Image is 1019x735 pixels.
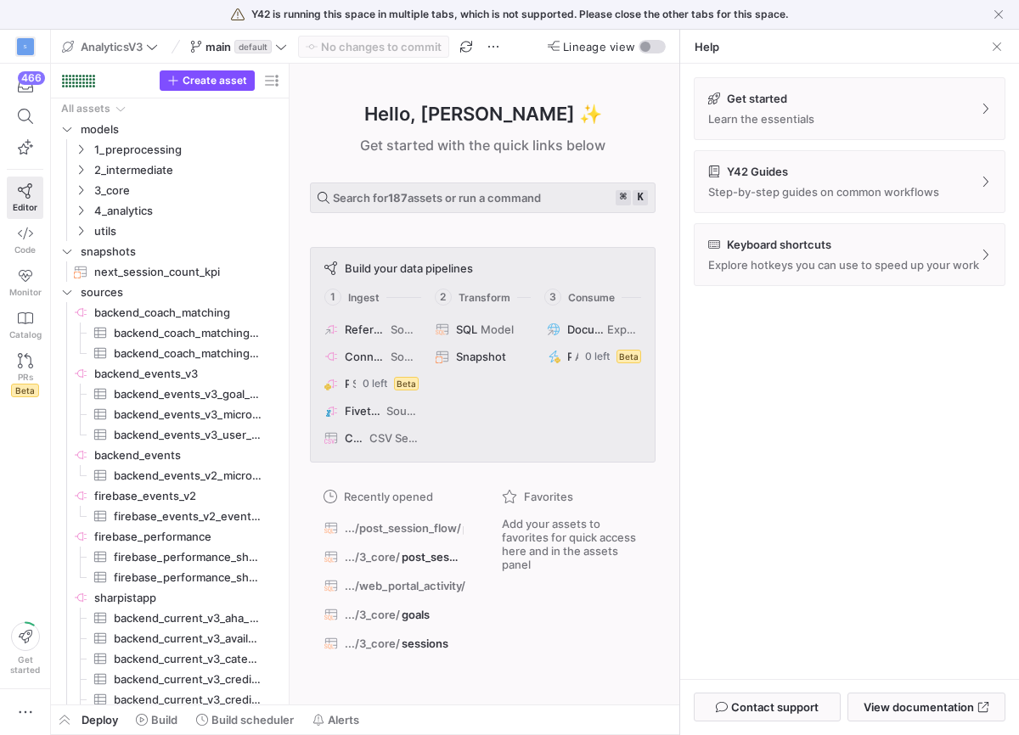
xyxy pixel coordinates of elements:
[58,567,282,587] a: firebase_performance_sharpistApp_IOS​​​​​​​​​
[114,547,262,567] span: firebase_performance_sharpist_mobile_ANDROID​​​​​​​​​
[58,506,282,526] a: firebase_events_v2_events_all​​​​​​​​​
[205,40,231,53] span: main
[391,350,419,363] span: Source
[94,262,262,282] span: next_session_count_kpi​​​​​​​
[58,36,162,58] button: AnalyticsV3
[328,713,359,727] span: Alerts
[114,466,262,485] span: backend_events_v2_microtaskassignments_status​​​​​​​​​
[58,323,282,343] a: backend_coach_matching_matching_proposals_v2​​​​​​​​​
[394,377,419,390] span: Beta
[369,431,419,445] span: CSV Seed
[58,669,282,689] a: backend_current_v3_credit_accounts​​​​​​​​​
[524,490,573,503] span: Favorites
[694,39,720,54] a: Help
[345,261,473,275] span: Build your data pipelines
[58,445,282,465] div: Press SPACE to select this row.
[344,490,433,503] span: Recently opened
[345,323,387,336] span: Reference
[183,75,247,87] span: Create asset
[58,485,282,506] div: Press SPACE to select this row.
[58,628,282,648] a: backend_current_v3_availabilities​​​​​​​​​
[58,302,282,323] a: backend_coach_matching​​​​​​​​
[58,526,282,547] a: firebase_performance​​​​​​​​
[345,608,400,621] span: .../3_core/
[320,603,468,626] button: .../3_core/goals
[727,238,831,251] p: Keyboard shortcuts
[363,378,387,390] span: 0 left
[58,567,282,587] div: Press SPACE to select this row.
[310,182,656,213] button: Search for187assets or run a command⌘k
[58,445,282,465] a: backend_events​​​​​​​​
[81,242,279,261] span: snapshots
[58,648,282,669] a: backend_current_v3_categories​​​​​​​​​
[364,100,602,128] h1: Hello, [PERSON_NAME] ✨
[234,40,272,53] span: default
[864,700,974,714] span: View documentation
[345,550,400,564] span: .../3_core/
[567,323,604,336] span: Document
[563,40,635,53] span: Lineage view
[345,521,461,535] span: .../post_session_flow/
[94,446,279,465] span: backend_events​​​​​​​​
[345,404,383,418] span: Fivetran
[7,70,43,101] button: 466
[9,287,42,297] span: Monitor
[114,507,262,526] span: firebase_events_v2_events_all​​​​​​​​​
[58,200,282,221] div: Press SPACE to select this row.
[114,323,262,343] span: backend_coach_matching_matching_proposals_v2​​​​​​​​​
[58,669,282,689] div: Press SPACE to select this row.
[456,323,477,336] span: SQL
[58,485,282,506] a: firebase_events_v2​​​​​​​​
[58,587,282,608] a: sharpistapp​​​​​​​​
[94,486,279,506] span: firebase_events_v2​​​​​​​​
[94,588,279,608] span: sharpistapp​​​​​​​​
[694,693,841,721] button: Contact support
[114,344,262,363] span: backend_coach_matching_matching_proposals​​​​​​​​​
[9,329,42,339] span: Catalog
[616,350,641,363] span: Beta
[7,261,43,304] a: Monitor
[321,401,422,421] button: FivetranSource
[567,350,571,363] span: Python
[58,384,282,404] div: Press SPACE to select this row.
[94,160,279,180] span: 2_intermediate
[114,629,262,648] span: backend_current_v3_availabilities​​​​​​​​​
[81,283,279,302] span: sources
[58,119,282,139] div: Press SPACE to select this row.
[81,40,143,53] span: AnalyticsV3
[114,425,262,445] span: backend_events_v3_user_events​​​​​​​​​
[616,190,631,205] kbd: ⌘
[58,363,282,384] div: Press SPACE to select this row.
[58,302,282,323] div: Press SPACE to select this row.
[320,575,468,597] button: .../web_portal_activity/web_session_statistics
[94,303,279,323] span: backend_coach_matching​​​​​​​​
[345,350,387,363] span: Connector
[694,223,1005,286] button: Keyboard shortcutsExplore hotkeys you can use to speed up your work
[114,568,262,587] span: firebase_performance_sharpistApp_IOS​​​​​​​​​
[58,343,282,363] div: Press SPACE to select this row.
[320,546,468,568] button: .../3_core/post_session_flows
[114,649,262,669] span: backend_current_v3_categories​​​​​​​​​
[58,160,282,180] div: Press SPACE to select this row.
[345,431,366,445] span: CSV
[58,261,282,282] div: Press SPACE to select this row.
[391,323,419,336] span: Source
[321,346,422,367] button: ConnectorSource
[694,77,1005,140] button: Get startedLearn the essentials
[58,98,282,119] div: Press SPACE to select this row.
[58,526,282,547] div: Press SPACE to select this row.
[94,201,279,221] span: 4_analytics
[310,135,656,155] div: Get started with the quick links below
[58,506,282,526] div: Press SPACE to select this row.
[7,304,43,346] a: Catalog
[321,319,422,339] button: ReferenceSource
[58,404,282,424] div: Press SPACE to select this row.
[186,36,291,58] button: maindefault
[333,191,541,205] span: Search for assets or run a command
[94,140,279,160] span: 1_preprocessing
[94,527,279,547] span: firebase_performance​​​​​​​​
[58,465,282,485] a: backend_events_v2_microtaskassignments_status​​​​​​​​​
[575,350,578,363] span: Action
[58,261,282,282] a: next_session_count_kpi​​​​​​​
[320,517,468,539] button: .../post_session_flow/post_session_flow_sankey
